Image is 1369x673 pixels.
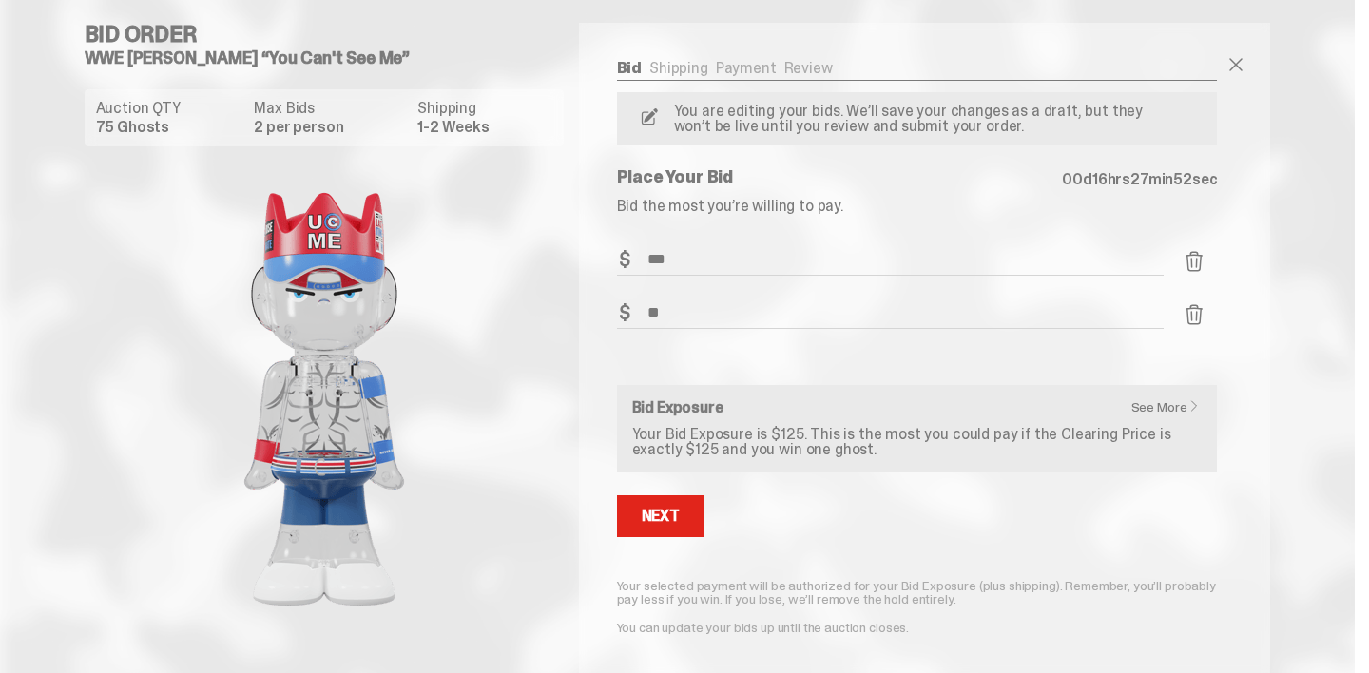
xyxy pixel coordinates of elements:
[632,427,1203,457] p: Your Bid Exposure is $125. This is the most you could pay if the Clearing Price is exactly $125 a...
[642,509,680,524] div: Next
[254,120,406,135] dd: 2 per person
[96,120,243,135] dd: 75 Ghosts
[1173,169,1192,189] span: 52
[617,199,1218,214] p: Bid the most you’re willing to pay.
[85,49,579,67] h5: WWE [PERSON_NAME] “You Can't See Me”
[619,250,630,269] span: $
[617,579,1218,606] p: Your selected payment will be authorized for your Bid Exposure (plus shipping). Remember, you’ll ...
[417,101,551,116] dt: Shipping
[617,495,704,537] button: Next
[85,23,579,46] h4: Bid Order
[1062,172,1217,187] p: d hrs min sec
[1131,400,1210,413] a: See More
[666,104,1159,134] p: You are editing your bids. We’ll save your changes as a draft, but they won’t be live until you r...
[617,621,1218,634] p: You can update your bids up until the auction closes.
[617,168,1063,185] p: Place Your Bid
[1092,169,1108,189] span: 16
[632,400,1203,415] h6: Bid Exposure
[1062,169,1083,189] span: 00
[1130,169,1148,189] span: 27
[134,162,514,637] img: product image
[417,120,551,135] dd: 1-2 Weeks
[617,58,643,78] a: Bid
[254,101,406,116] dt: Max Bids
[619,303,630,322] span: $
[96,101,243,116] dt: Auction QTY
